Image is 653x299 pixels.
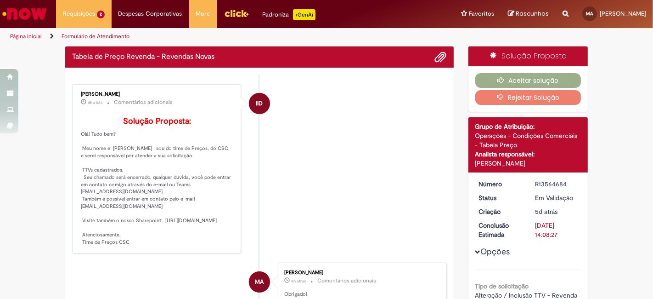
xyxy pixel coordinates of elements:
[472,193,529,202] dt: Status
[600,10,646,17] span: [PERSON_NAME]
[468,46,588,66] div: Solução Proposta
[516,9,549,18] span: Rascunhos
[62,33,129,40] a: Formulário de Atendimento
[256,92,263,115] span: IID
[72,53,214,61] h2: Tabela de Preço Revenda - Revendas Novas Histórico de tíquete
[469,9,494,18] span: Favoritos
[535,207,557,216] span: 5d atrás
[88,100,102,105] time: 29/09/2025 11:52:09
[475,131,581,149] div: Operações - Condições Comerciais - Tabela Preço
[81,117,234,246] p: Olá! Tudo bem? Meu nome é [PERSON_NAME] , sou do time de Preços, do CSC, e serei responsável por ...
[508,10,549,18] a: Rascunhos
[114,98,173,106] small: Comentários adicionais
[255,271,264,293] span: MA
[7,28,428,45] ul: Trilhas de página
[293,9,315,20] p: +GenAi
[435,51,447,63] button: Adicionar anexos
[317,277,376,285] small: Comentários adicionais
[475,149,581,159] div: Analista responsável:
[249,93,270,114] div: Ingrid Izidoro Da Silva
[88,100,102,105] span: 4h atrás
[97,11,105,18] span: 2
[196,9,210,18] span: More
[475,90,581,105] button: Rejeitar Solução
[535,179,578,189] div: R13564684
[123,116,191,126] b: Solução Proposta:
[249,271,270,293] div: Matheus Felipe Magalhaes De Assis
[472,221,529,239] dt: Conclusão Estimada
[291,278,306,284] time: 29/09/2025 10:08:27
[472,179,529,189] dt: Número
[535,207,578,216] div: 24/09/2025 18:45:24
[118,9,182,18] span: Despesas Corporativas
[284,291,437,298] p: Obrigado!
[475,282,529,290] b: Tipo de solicitação
[472,207,529,216] dt: Criação
[1,5,48,23] img: ServiceNow
[224,6,249,20] img: click_logo_yellow_360x200.png
[475,73,581,88] button: Aceitar solução
[535,221,578,239] div: [DATE] 14:08:27
[291,278,306,284] span: 6h atrás
[535,207,557,216] time: 24/09/2025 18:45:24
[284,270,437,276] div: [PERSON_NAME]
[263,9,315,20] div: Padroniza
[475,159,581,168] div: [PERSON_NAME]
[586,11,593,17] span: MA
[10,33,42,40] a: Página inicial
[63,9,95,18] span: Requisições
[81,92,234,97] div: [PERSON_NAME]
[475,122,581,131] div: Grupo de Atribuição:
[535,193,578,202] div: Em Validação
